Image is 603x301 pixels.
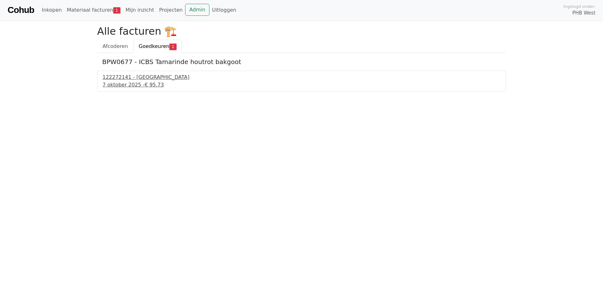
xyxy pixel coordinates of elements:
[185,4,209,16] a: Admin
[97,40,133,53] a: Afcoderen
[39,4,64,16] a: Inkopen
[139,43,169,49] span: Goedkeuren
[8,3,34,18] a: Cohub
[102,58,501,66] h5: BPW0677 - ICBS Tamarinde houtrot bakgoot
[145,82,164,88] span: € 95.73
[133,40,182,53] a: Goedkeuren1
[563,3,595,9] span: Ingelogd onder:
[572,9,595,17] span: PHB West
[169,44,177,50] span: 1
[102,43,128,49] span: Afcoderen
[102,74,501,89] a: 122272141 - [GEOGRAPHIC_DATA]7 oktober 2025 -€ 95.73
[156,4,185,16] a: Projecten
[102,81,501,89] div: 7 oktober 2025 -
[64,4,123,16] a: Materiaal facturen1
[102,74,501,81] div: 122272141 - [GEOGRAPHIC_DATA]
[123,4,157,16] a: Mijn inzicht
[113,7,120,14] span: 1
[97,25,506,37] h2: Alle facturen 🏗️
[209,4,239,16] a: Uitloggen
